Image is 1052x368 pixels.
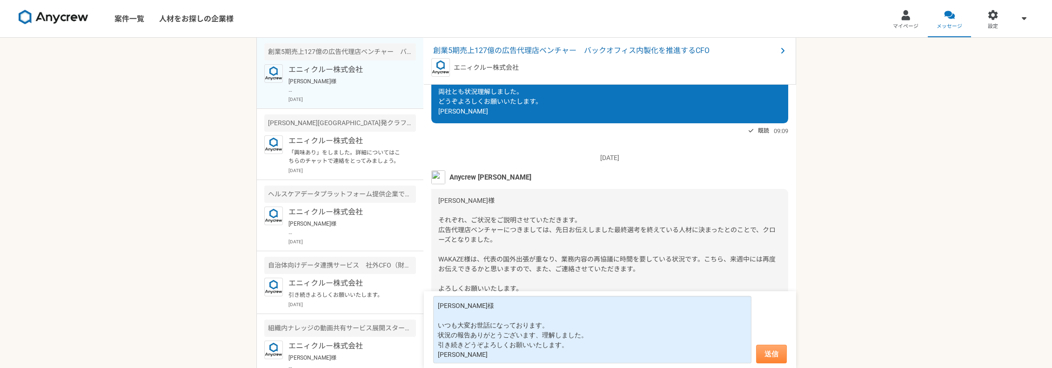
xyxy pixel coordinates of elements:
span: Anycrew [PERSON_NAME] [449,172,531,182]
span: [PERSON_NAME]さま ご確認ありがとうございます。 両社とも状況理解しました。 どうぞよろしくお願いいたします。 [PERSON_NAME] [438,68,542,115]
p: エニィクルー株式会社 [288,278,403,289]
img: 8DqYSo04kwAAAAASUVORK5CYII= [19,10,88,25]
p: [DATE] [288,238,416,245]
span: 設定 [988,23,998,30]
button: 送信 [756,345,787,363]
span: マイページ [893,23,918,30]
span: 創業5期売上127億の広告代理店ベンチャー バックオフィス内製化を推進するCFO [433,45,777,56]
span: 既読 [758,125,769,136]
img: logo_text_blue_01.png [264,278,283,296]
img: logo_text_blue_01.png [431,58,450,77]
p: 引き続きよろしくお願いいたします。 [288,291,403,299]
p: エニィクルー株式会社 [288,64,403,75]
span: メッセージ [937,23,962,30]
span: 09:09 [774,127,788,135]
img: %E3%83%95%E3%82%9A%E3%83%AD%E3%83%95%E3%82%A3%E3%83%BC%E3%83%AB%E7%94%BB%E5%83%8F%E3%81%AE%E3%82%... [431,170,445,184]
img: logo_text_blue_01.png [264,135,283,154]
img: logo_text_blue_01.png [264,341,283,359]
p: エニィクルー株式会社 [454,63,519,73]
p: 「興味あり」をしました。詳細についてはこちらのチャットで連絡をとってみましょう。 [288,148,403,165]
div: [PERSON_NAME][GEOGRAPHIC_DATA]発クラフトビールを手がけるベンチャー 財務戦略 [264,114,416,132]
div: 自治体向けデータ連携サービス 社外CFO（財務、資金調達）経験者を募集 [264,257,416,274]
p: エニィクルー株式会社 [288,207,403,218]
p: [PERSON_NAME]様 いつも大変お世話になっております。 ご確認ありがとうございます。 引き続きどうぞよろしくお願いいたします。 [PERSON_NAME] [288,220,403,236]
div: 組織内ナレッジの動画共有サービス展開スタートアップ CFO [264,320,416,337]
div: ヘルスケアデータプラットフォーム提供企業での経営管理業務 [264,186,416,203]
p: [PERSON_NAME]様 それぞれ、ご状況をご説明させていただきます。 広告代理店ベンチャーにつきましては、先日お伝えしました最終選考を終えている人材に決まったとのことで、クローズとなりまし... [288,77,403,94]
p: [DATE] [288,96,416,103]
p: [DATE] [288,167,416,174]
div: 創業5期売上127億の広告代理店ベンチャー バックオフィス内製化を推進するCFO [264,43,416,60]
p: [DATE] [431,153,788,163]
span: [PERSON_NAME]様 それぞれ、ご状況をご説明させていただきます。 広告代理店ベンチャーにつきましては、先日お伝えしました最終選考を終えている人材に決まったとのことで、クローズとなりまし... [438,197,776,292]
textarea: [PERSON_NAME]様 いつも大変お世話になっております。 状況の報告ありがとうございます、理解しました。 引き続きどうぞよろしくお願いいたします。 [PERSON_NAME] [433,296,751,363]
p: エニィクルー株式会社 [288,341,403,352]
img: logo_text_blue_01.png [264,207,283,225]
p: [DATE] [288,301,416,308]
p: エニィクルー株式会社 [288,135,403,147]
img: logo_text_blue_01.png [264,64,283,83]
